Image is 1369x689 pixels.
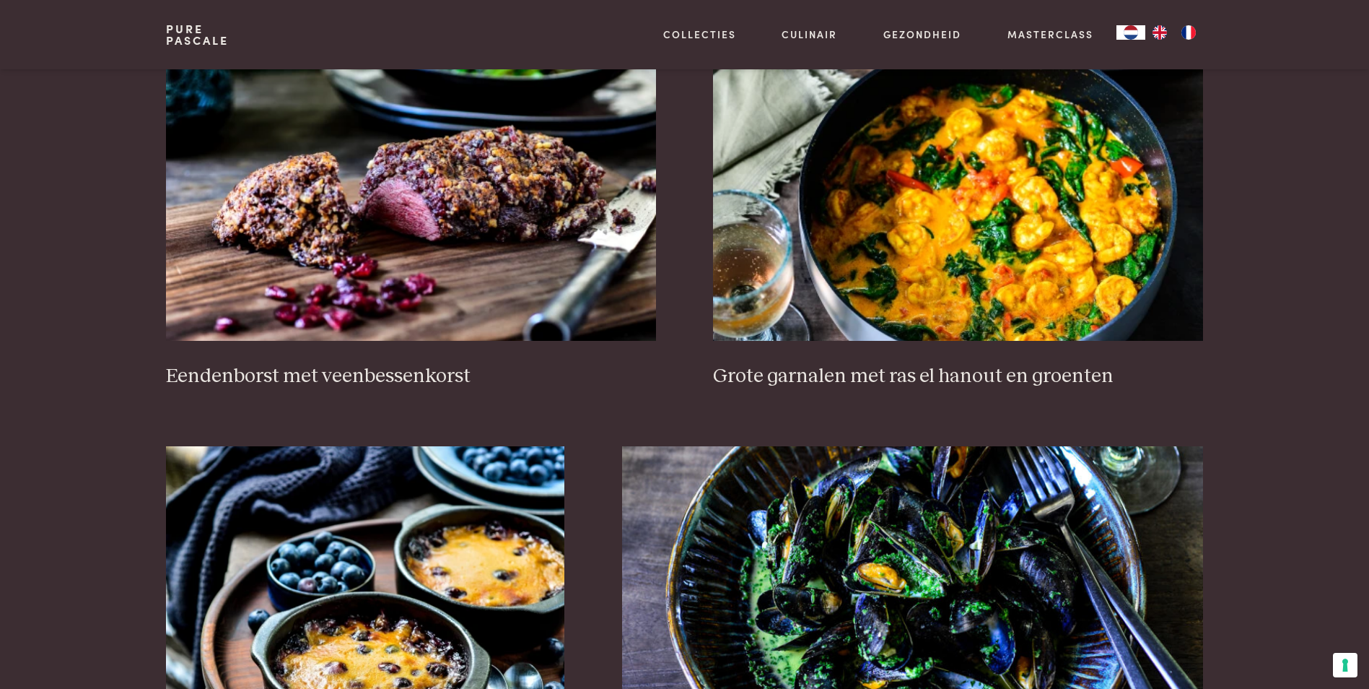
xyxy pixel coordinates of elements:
aside: Language selected: Nederlands [1116,25,1203,40]
a: Collecties [663,27,736,42]
ul: Language list [1145,25,1203,40]
h3: Eendenborst met veenbessenkorst [166,364,655,389]
a: FR [1174,25,1203,40]
button: Uw voorkeuren voor toestemming voor trackingtechnologieën [1333,653,1357,677]
div: Language [1116,25,1145,40]
a: Culinair [782,27,837,42]
a: Masterclass [1007,27,1093,42]
h3: Grote garnalen met ras el hanout en groenten [713,364,1202,389]
a: PurePascale [166,23,229,46]
img: Grote garnalen met ras el hanout en groenten [713,52,1202,341]
a: Eendenborst met veenbessenkorst Eendenborst met veenbessenkorst [166,52,655,389]
a: Grote garnalen met ras el hanout en groenten Grote garnalen met ras el hanout en groenten [713,52,1202,389]
a: Gezondheid [883,27,961,42]
img: Eendenborst met veenbessenkorst [166,52,655,341]
a: EN [1145,25,1174,40]
a: NL [1116,25,1145,40]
